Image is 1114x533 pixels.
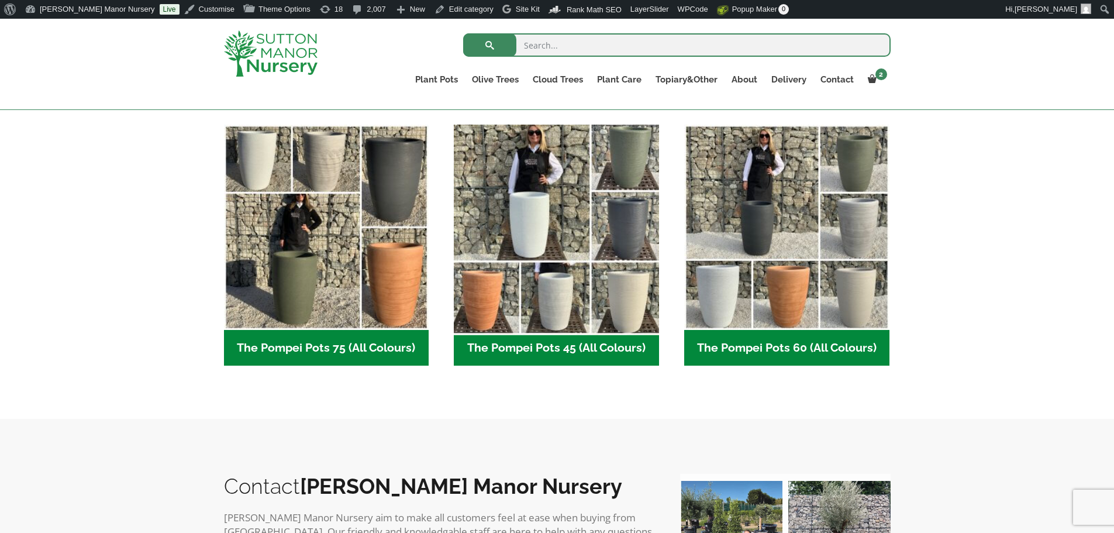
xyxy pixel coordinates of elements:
a: Plant Care [590,71,649,88]
h2: The Pompei Pots 60 (All Colours) [684,330,889,366]
img: The Pompei Pots 60 (All Colours) [684,125,889,330]
a: Contact [813,71,861,88]
a: Delivery [764,71,813,88]
a: Olive Trees [465,71,526,88]
span: Rank Math SEO [567,5,622,14]
span: 2 [875,68,887,80]
span: Site Kit [516,5,540,13]
a: Plant Pots [408,71,465,88]
a: Visit product category The Pompei Pots 75 (All Colours) [224,125,429,366]
img: The Pompei Pots 45 (All Colours) [449,119,664,335]
span: [PERSON_NAME] [1015,5,1077,13]
b: [PERSON_NAME] Manor Nursery [300,474,622,498]
a: Live [160,4,180,15]
a: About [725,71,764,88]
a: Visit product category The Pompei Pots 60 (All Colours) [684,125,889,366]
a: 2 [861,71,891,88]
span: 0 [778,4,789,15]
h2: The Pompei Pots 45 (All Colours) [454,330,659,366]
a: Visit product category The Pompei Pots 45 (All Colours) [454,125,659,366]
input: Search... [463,33,891,57]
a: Topiary&Other [649,71,725,88]
img: logo [224,30,318,77]
h2: The Pompei Pots 75 (All Colours) [224,330,429,366]
h2: Contact [224,474,657,498]
img: The Pompei Pots 75 (All Colours) [224,125,429,330]
a: Cloud Trees [526,71,590,88]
